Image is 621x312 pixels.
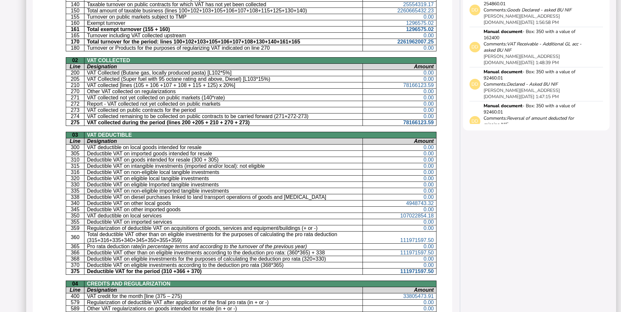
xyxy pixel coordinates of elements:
[397,8,434,13] span: 2260665432.23
[403,293,434,299] span: 33805473.91
[406,20,434,26] span: 1296575.02
[424,262,434,268] span: 0.00
[424,256,434,262] span: 0.00
[87,256,361,262] p: Deductible VAT on eligible investments for the purposes of calculating the deduction pro rata (32...
[68,293,82,299] p: 400
[424,182,434,187] span: 0.00
[68,213,82,219] p: 350
[424,163,434,169] span: 0.00
[68,20,82,26] p: 160
[87,95,361,101] p: VAT collected not yet collected on public markets (140*rate)
[87,169,361,175] p: Deductible VAT on non-eligible local tangible investments
[424,225,434,231] span: 0.00
[400,250,434,255] span: 111971597.50
[484,53,582,66] div: [DATE] 1:48:39 PM
[424,70,434,76] span: 0.00
[424,76,434,82] span: 0.00
[68,89,82,95] p: 270
[68,163,82,169] p: 315
[424,300,434,305] span: 0.00
[424,101,434,107] span: 0.00
[87,219,361,225] p: Deductible VAT on imported services
[70,287,80,293] span: Line
[424,89,434,94] span: 0.00
[484,13,560,26] app-user-presentation: [PERSON_NAME][EMAIL_ADDRESS][DOMAIN_NAME]
[68,176,82,182] p: 320
[87,82,361,88] p: VAT collected [lines (105 + 106 +107 + 108 + 115 + 125) x 20%]
[470,116,480,127] div: DD
[424,244,434,249] span: 0.00
[87,225,361,231] p: Regularization of deductible VAT on acquisitions of goods, services and equipment/buildings (+ or -)
[68,8,82,14] p: 150
[484,103,523,109] strong: Manual document
[424,157,434,163] span: 0.00
[424,169,434,175] span: 0.00
[484,69,523,75] strong: Manual document
[414,64,434,69] span: Amount
[68,45,82,51] p: 180
[403,82,434,88] span: 78166123.59
[68,113,82,119] p: 274
[424,219,434,225] span: 0.00
[87,113,361,119] p: VAT collected remaining to be collected on public contracts to be carried forward (271+272-273)
[87,20,361,26] p: Exempt turnover
[484,87,560,100] app-user-presentation: [PERSON_NAME][EMAIL_ADDRESS][DOMAIN_NAME]
[470,5,480,15] div: DD
[484,115,582,128] div: Comments:
[484,7,572,13] div: Comments:
[71,26,80,32] b: 161
[424,188,434,194] span: 0.00
[87,70,361,76] p: VAT Collected (Butane gas, locally produced pasta) [L102*5%]
[87,157,361,163] p: Deductible VAT on goods intended for resale (300 + 305)
[87,64,117,69] span: Designation
[87,306,361,312] p: Other VAT regularizations on goods intended for resale (in + or -)
[87,250,361,256] p: Deductible VAT other than on eligible investments according to the deduction pro rata: (360*365) ...
[87,45,361,51] p: Turnover or Products for the purposes of regularizing VAT indicated on line 270
[87,200,361,206] p: Deductible VAT on other local goods
[87,244,361,250] p: Pro rata deduction rate
[68,300,82,305] p: 579
[87,176,361,182] p: Deductible VAT on eligible local tangible investments
[400,213,434,218] span: 107022854.18
[87,8,361,14] p: Total amount of taxable business (lines 100+102+103+105+106+107+108+115+125+130+140)
[87,300,361,305] p: Regularization of deductible VAT after application of the final pro rata (in + or -)
[68,256,82,262] p: 368
[68,207,82,213] p: 345
[68,234,82,240] p: 360
[68,95,82,101] p: 271
[424,107,434,113] span: 0.00
[484,41,582,53] div: Comments:
[68,14,82,20] p: 155
[87,163,361,169] p: Deductible VAT on intangible investments (imported and/or local): not eligible
[424,207,434,212] span: 0.00
[68,244,82,250] p: 365
[87,33,361,39] p: Turnover including VAT collected upstream
[87,58,130,63] span: VAT COLLECTED
[87,182,361,188] p: Deductible VAT on eligible Imported tangible investments
[87,232,361,243] p: Total deductible VAT other than on eligible investments for the purposes of calculating the pro r...
[484,41,581,53] i: VAT Receivable - Additional GL acc - asked BU NIF
[68,82,82,88] p: 210
[71,120,80,125] b: 275
[484,13,582,26] div: [DATE] 1:56:58 PM
[424,194,434,200] span: 0.00
[414,138,434,144] span: Amount
[68,101,82,107] p: 272
[68,194,82,200] p: 338
[484,81,558,87] div: Comments:
[87,287,117,293] span: Designation
[484,28,582,41] div: - Box: 350 with a value of 162400
[71,39,80,44] b: 170
[68,76,82,82] p: 205
[87,151,361,157] p: Deductible VAT on imported goods intended for resale
[484,103,582,115] div: - Box: 350 with a value of 92460.01
[400,269,434,274] span: 111971597.50
[87,281,170,286] span: CREDITS AND REGULARIZATION
[68,250,82,256] p: 366
[87,293,361,299] p: VAT credit for the month [line (375 – 275)
[68,225,82,231] p: 359
[72,281,78,286] span: 04
[484,28,523,35] strong: Manual document
[87,262,361,268] p: Deductible VAT on eligible investments according to the deduction pro rata (368*365)
[87,138,117,144] span: Designation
